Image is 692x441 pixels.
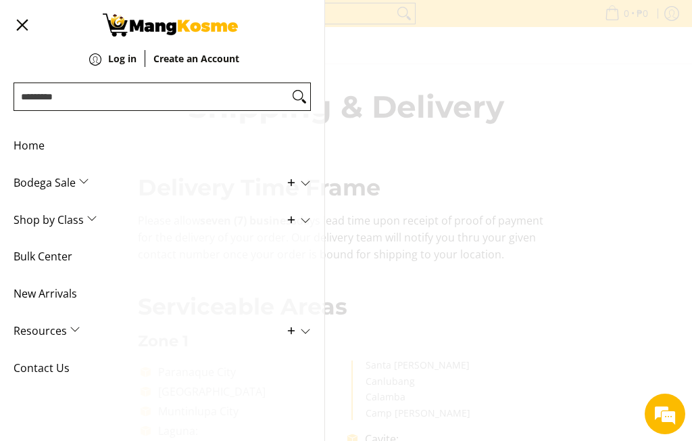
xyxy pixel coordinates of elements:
[14,312,291,350] span: Resources
[14,238,311,275] a: Bulk Center
[103,14,238,37] img: Shipping &amp; Delivery Page l Mang Kosme: Home Appliances Warehouse Sale!
[14,202,311,239] a: Shop by Class
[14,164,291,202] span: Bodega Sale
[108,54,137,84] a: Log in
[289,83,310,110] button: Search
[153,54,239,84] a: Create an Account
[153,52,239,65] strong: Create an Account
[14,202,291,239] span: Shop by Class
[14,275,311,312] a: New Arrivals
[14,350,291,387] span: Contact Us
[14,275,291,312] span: New Arrivals
[28,133,236,270] span: We are offline. Please leave us a message.
[70,76,227,93] div: Leave a message
[14,350,311,387] a: Contact Us
[7,296,257,343] textarea: Type your message and click 'Submit'
[198,343,245,361] em: Submit
[14,312,311,350] a: Resources
[14,164,311,202] a: Bodega Sale
[14,127,291,164] span: Home
[222,7,254,39] div: Minimize live chat window
[108,52,137,65] strong: Log in
[14,127,311,164] a: Home
[14,238,291,275] span: Bulk Center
